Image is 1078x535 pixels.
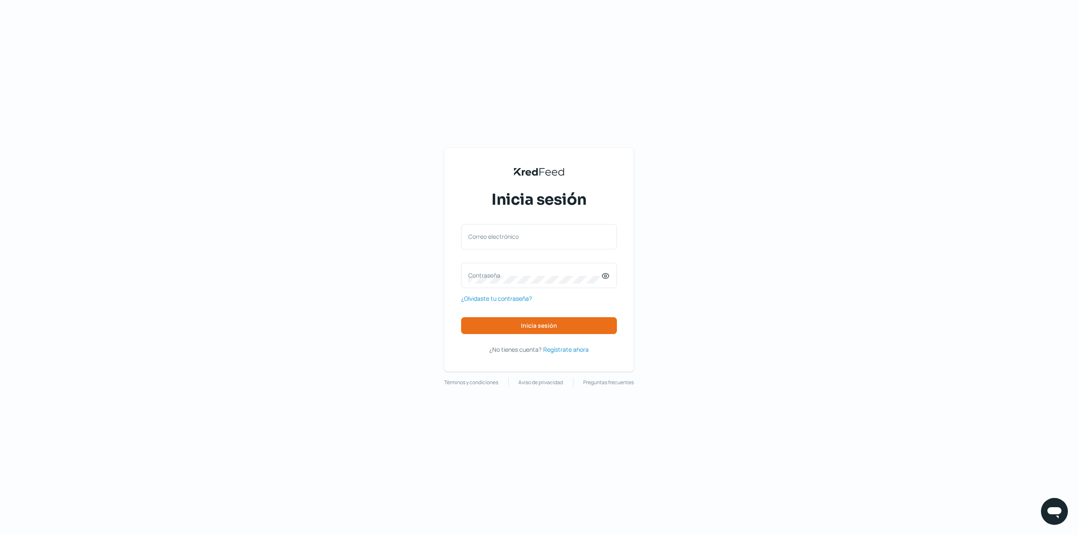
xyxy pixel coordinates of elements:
a: Preguntas frecuentes [583,378,634,387]
a: Aviso de privacidad [518,378,563,387]
span: Inicia sesión [491,189,587,210]
a: Términos y condiciones [444,378,498,387]
span: ¿No tienes cuenta? [489,345,542,353]
a: ¿Olvidaste tu contraseña? [461,293,532,304]
img: chatIcon [1046,503,1063,520]
a: Regístrate ahora [543,344,589,355]
label: Contraseña [468,271,601,279]
button: Inicia sesión [461,317,617,334]
span: Inicia sesión [521,323,557,329]
label: Correo electrónico [468,233,601,241]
